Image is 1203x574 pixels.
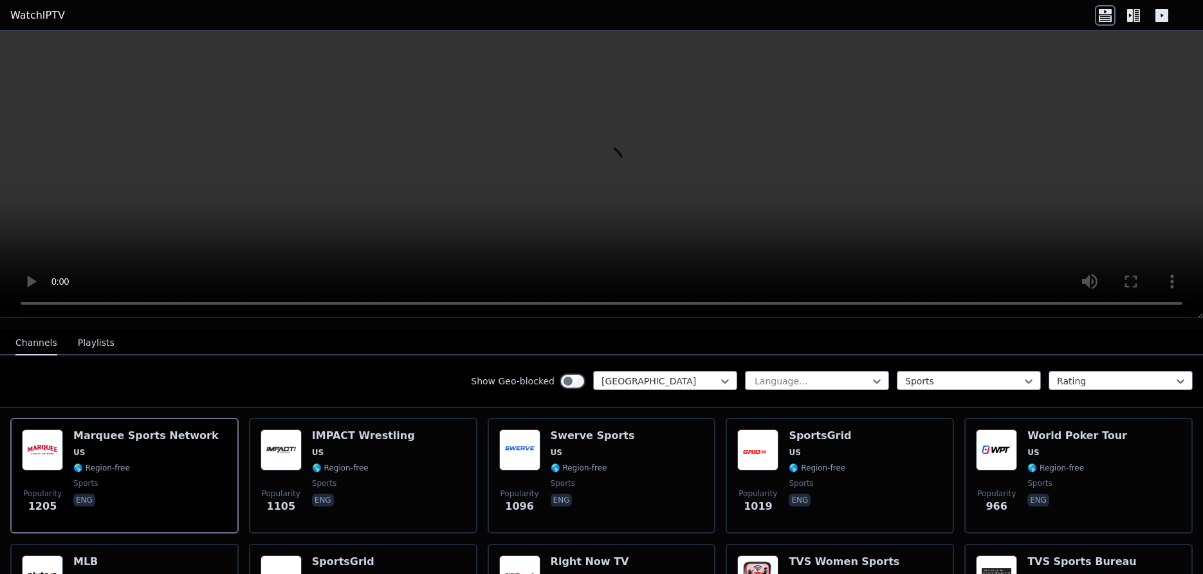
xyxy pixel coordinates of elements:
[977,489,1016,499] span: Popularity
[73,429,219,442] h6: Marquee Sports Network
[10,8,65,23] a: WatchIPTV
[267,499,296,514] span: 1105
[261,429,302,471] img: IMPACT Wrestling
[23,489,62,499] span: Popularity
[312,429,415,442] h6: IMPACT Wrestling
[499,429,540,471] img: Swerve Sports
[789,463,845,473] span: 🌎 Region-free
[789,429,851,442] h6: SportsGrid
[28,499,57,514] span: 1205
[15,331,57,355] button: Channels
[1027,478,1052,489] span: sports
[551,463,607,473] span: 🌎 Region-free
[73,555,130,568] h6: MLB
[505,499,534,514] span: 1096
[789,447,800,458] span: US
[312,478,336,489] span: sports
[73,478,98,489] span: sports
[551,429,635,442] h6: Swerve Sports
[312,494,334,507] p: eng
[986,499,1007,514] span: 966
[500,489,539,499] span: Popularity
[551,478,575,489] span: sports
[78,331,115,355] button: Playlists
[551,447,562,458] span: US
[739,489,777,499] span: Popularity
[312,555,374,568] h6: SportsGrid
[22,429,63,471] img: Marquee Sports Network
[1027,463,1084,473] span: 🌎 Region-free
[1027,447,1039,458] span: US
[789,555,899,568] h6: TVS Women Sports
[789,494,811,507] p: eng
[551,494,573,507] p: eng
[976,429,1017,471] img: World Poker Tour
[262,489,300,499] span: Popularity
[312,447,324,458] span: US
[1027,555,1137,568] h6: TVS Sports Bureau
[1027,494,1049,507] p: eng
[1027,429,1127,442] h6: World Poker Tour
[73,494,95,507] p: eng
[551,555,637,568] h6: Right Now TV
[737,429,778,471] img: SportsGrid
[73,447,85,458] span: US
[73,463,130,473] span: 🌎 Region-free
[312,463,369,473] span: 🌎 Region-free
[471,375,555,388] label: Show Geo-blocked
[789,478,813,489] span: sports
[744,499,773,514] span: 1019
